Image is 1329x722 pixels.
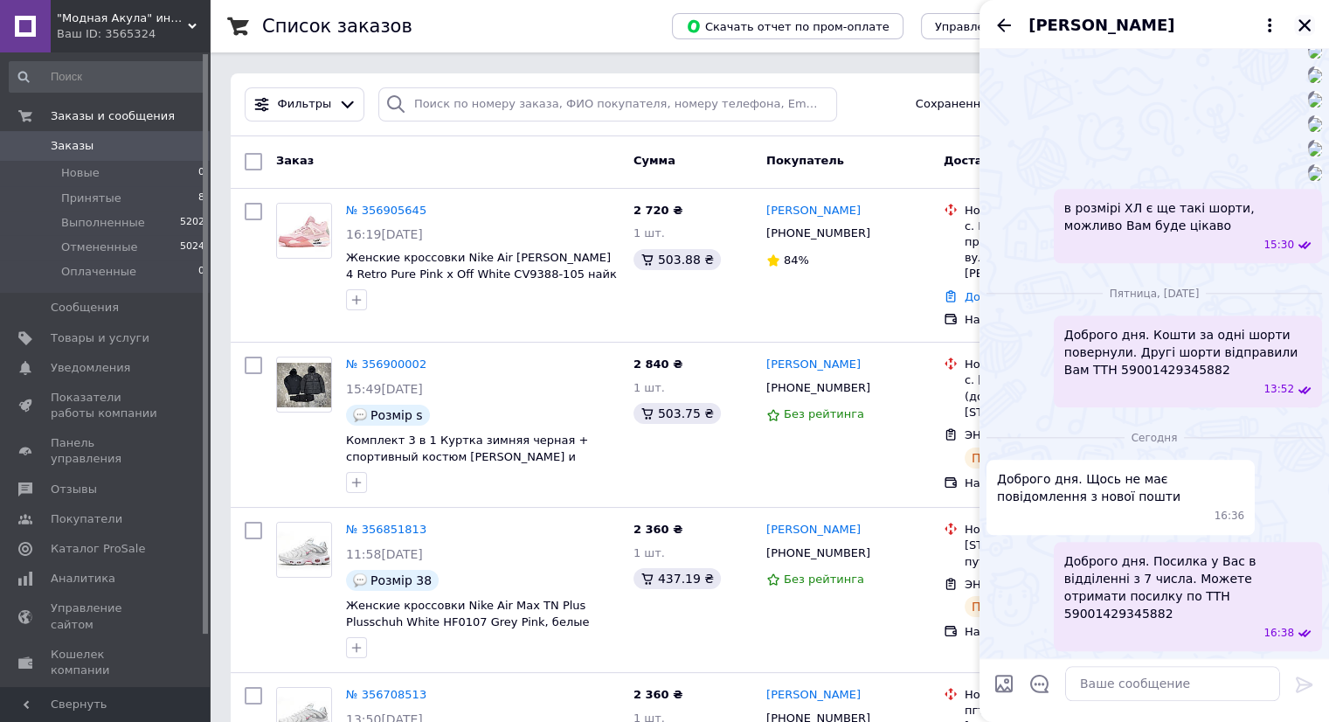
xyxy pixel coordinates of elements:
a: Добавить ЭН [965,290,1042,303]
div: Планируемый [965,448,1069,469]
a: [PERSON_NAME] [766,522,861,538]
span: "Модная Акула" интернет магазин одежды и обуви [57,10,188,26]
a: № 356708513 [346,688,426,701]
input: Поиск по номеру заказа, ФИО покупателя, номеру телефона, Email, номеру накладной [378,87,837,121]
span: Доставка и оплата [944,154,1067,167]
button: Назад [993,15,1014,36]
a: № 356900002 [346,358,426,371]
div: [PHONE_NUMBER] [763,542,874,565]
a: [PERSON_NAME] [766,357,861,373]
div: Наложенный платеж [965,624,1142,640]
a: № 356851813 [346,523,426,536]
span: Покупатель [766,154,844,167]
span: 11:58[DATE] [346,547,423,561]
span: Аналитика [51,571,115,587]
span: Сумма [633,154,675,167]
span: [PERSON_NAME] [1028,14,1174,37]
div: Нова Пошта [965,522,1142,538]
div: Планируемый [965,596,1069,617]
div: Нова Пошта [965,357,1142,372]
button: Закрыть [1294,15,1315,36]
img: Фото товару [277,204,331,258]
div: [STREET_ADDRESS] Старый путь, 1 [965,538,1142,569]
span: 1 шт. [633,546,665,559]
span: 84% [784,253,809,267]
span: 5024 [180,240,204,255]
h1: Список заказов [262,16,412,37]
span: Каталог ProSale [51,541,145,557]
span: Доброго дня. Кошти за одні шорти повернули. Другі шорти відправили Вам ТТН 59001429345882 [1064,326,1312,378]
div: 12.08.2025 [986,428,1322,446]
span: 1 шт. [633,381,665,394]
span: Кошелек компании [51,647,162,678]
span: Розмір 38 [370,573,432,587]
span: Доброго дня. Посилка у Вас в відділенні з 7 числа. Можете отримати посилку по ТТН 59001429345882 [1064,552,1312,622]
a: Женские кроссовки Nike Air [PERSON_NAME] 4 Retro Pure Pink x Off White CV9388-105 найк аир [PERSO... [346,251,617,296]
span: 2 840 ₴ [633,358,682,371]
div: [PHONE_NUMBER] [763,222,874,245]
span: Доброго дня. Щось не має повідомлення з нової пошти [997,470,1244,505]
img: 33ca7106-b056-467e-bd56-a08a44101108_w500_h500 [1308,94,1322,108]
span: 1 шт. [633,226,665,240]
button: Скачать отчет по пром-оплате [672,13,903,39]
span: Заказы [51,138,93,154]
span: 16:38 12.08.2025 [1263,626,1294,641]
span: Отмененные [61,240,137,255]
input: Поиск [9,61,206,93]
span: Уведомления [51,360,130,376]
span: 15:49[DATE] [346,382,423,396]
div: [PHONE_NUMBER] [763,377,874,399]
span: 2 360 ₴ [633,688,682,701]
span: Принятые [61,191,121,206]
button: [PERSON_NAME] [1028,14,1280,37]
span: Отзывы [51,482,97,497]
span: Фильтры [278,96,332,113]
span: Сообщения [51,300,119,316]
span: Без рейтинга [784,573,864,586]
a: № 356905645 [346,204,426,217]
img: 083b6616-0d8d-4632-8dc0-425195518b09_w500_h500 [1308,69,1322,83]
button: Открыть шаблоны ответов [1028,672,1051,695]
span: пятница, [DATE] [1103,287,1207,302]
span: Выполненные [61,215,145,231]
span: 5202 [180,215,204,231]
a: Фото товару [276,203,332,259]
span: Управление сайтом [51,601,162,632]
span: Панель управления [51,435,162,467]
a: [PERSON_NAME] [766,687,861,704]
span: 15:30 01.08.2025 [1263,238,1294,253]
span: 2 720 ₴ [633,204,682,217]
span: 13:52 08.08.2025 [1263,382,1294,397]
span: Управление статусами [935,20,1072,33]
span: Новые [61,165,100,181]
a: Комплект 3 в 1 Куртка зимняя черная + спортивный костюм [PERSON_NAME] и штаны черного цвета [PERS... [346,434,588,479]
span: ЭН: 20451225249388 [965,428,1090,441]
div: с. [GEOGRAPHIC_DATA], №1 (до 30 кг): ул. [STREET_ADDRESS] [965,372,1142,420]
button: Управление статусами [921,13,1086,39]
div: 503.88 ₴ [633,249,721,270]
span: Заказ [276,154,314,167]
a: Женские кроссовки Nike Air Max TN Plus Plusschuh White HF0107 Grey Pink, белые найк аир макс тн п... [346,599,589,644]
a: Фото товару [276,357,332,413]
span: ЭН: 20451224875976 [965,578,1090,591]
span: Покупатели [51,511,122,527]
img: 6bb0e4b6-4a8f-45ab-a808-b4f7e13b53b4_w500_h500 [1308,167,1322,181]
span: Сегодня [1125,431,1185,446]
span: Показатели работы компании [51,390,162,421]
span: 0 [198,264,204,280]
div: Нова Пошта [965,203,1142,219]
img: Фото товару [277,523,331,577]
img: :speech_balloon: [353,408,367,422]
img: dec2f431-d6db-4b1c-9e09-7eb3e22b83b0_w500_h500 [1308,118,1322,132]
span: 2 360 ₴ [633,523,682,536]
div: 08.08.2025 [986,284,1322,302]
span: 8 [198,191,204,206]
span: 0 [198,165,204,181]
div: Наложенный платеж [965,476,1142,491]
span: в розмірі ХЛ є ще такі шорти, можливо Вам буде цікаво [1064,199,1312,234]
span: Оплаченные [61,264,136,280]
span: 16:19[DATE] [346,227,423,241]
